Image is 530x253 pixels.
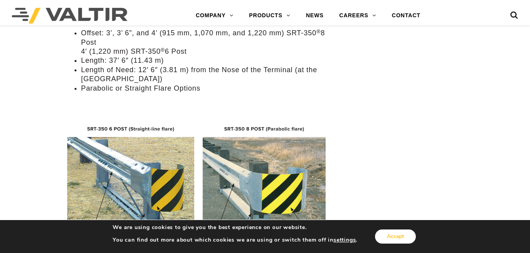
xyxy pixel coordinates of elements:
button: Accept [375,229,416,244]
a: CAREERS [331,8,384,24]
a: COMPANY [188,8,241,24]
li: Length: 37′ 6″ (11.43 m) [81,56,332,65]
img: Valtir [12,8,127,24]
p: We are using cookies to give you the best experience on our website. [113,224,357,231]
a: CONTACT [384,8,428,24]
p: You can find out more about which cookies we are using or switch them off in . [113,237,357,244]
a: PRODUCTS [241,8,298,24]
li: Offset: 3’, 3’ 6”, and 4’ (915 mm, 1,070 mm, and 1,220 mm) SRT-350 8 Post 4′ (1,220 mm) SRT-350 6... [81,29,332,56]
a: NEWS [298,8,331,24]
li: Parabolic or Straight Flare Options [81,84,332,93]
sup: ® [161,47,165,53]
sup: ® [317,29,321,35]
li: Length of Need: 12′ 6″ (3.81 m) from the Nose of the Terminal (at the [GEOGRAPHIC_DATA]) [81,66,332,84]
button: settings [333,237,356,244]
